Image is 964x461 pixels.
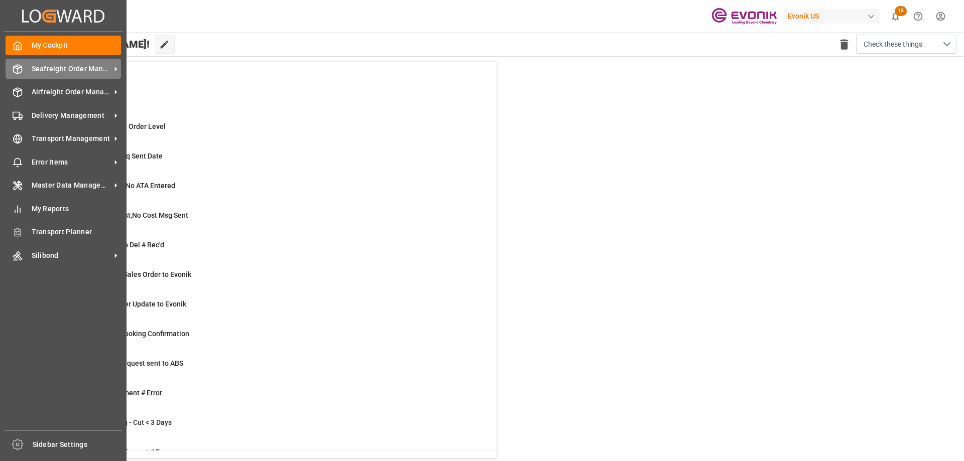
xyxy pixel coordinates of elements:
a: 5ABS: No Bkg Req Sent DateShipment [52,151,484,172]
button: show 18 new notifications [884,5,907,28]
a: My Reports [6,199,121,218]
a: 8ETD < 3 Days,No Del # Rec'dShipment [52,240,484,261]
span: ABS: Missing Booking Confirmation [77,330,189,338]
button: Help Center [907,5,929,28]
span: Error on Initial Sales Order to Evonik [77,270,191,278]
span: Seafreight Order Management [32,64,111,74]
a: My Cockpit [6,36,121,55]
a: 0MOT Missing at Order LevelSales Order-IVPO [52,121,484,142]
a: 29ETD>3 Days Past,No Cost Msg SentShipment [52,210,484,231]
span: Error Items [32,157,111,168]
span: 18 [895,6,907,16]
button: open menu [856,35,956,54]
a: 0Error on Initial Sales Order to EvonikShipment [52,269,484,290]
span: My Cockpit [32,40,122,51]
span: ETD>3 Days Past,No Cost Msg Sent [77,211,188,219]
span: Error Sales Order Update to Evonik [77,300,186,308]
span: Airfreight Order Management [32,87,111,97]
span: Hello [PERSON_NAME]! [42,35,150,54]
span: My Reports [32,204,122,214]
span: Sidebar Settings [33,439,123,450]
a: 4Main-Leg Shipment # ErrorShipment [52,388,484,409]
span: Delivery Management [32,110,111,121]
span: Silibond [32,250,111,261]
span: Check these things [864,39,922,50]
span: Pending Bkg Request sent to ABS [77,359,183,367]
a: Transport Planner [6,222,121,242]
div: Evonik US [784,9,880,24]
a: 32ABS: Missing Booking ConfirmationShipment [52,329,484,350]
a: 16ETA > 10 Days , No ATA EnteredShipment [52,181,484,202]
button: Evonik US [784,7,884,26]
span: Transport Management [32,133,111,144]
img: Evonik-brand-mark-Deep-Purple-RGB.jpeg_1700498283.jpeg [711,8,777,25]
a: 15TU: PGI Missing - Cut < 3 DaysTransport Unit [52,417,484,438]
a: 13168allRowsDelivery [52,92,484,113]
span: Master Data Management [32,180,111,191]
span: Transport Planner [32,227,122,237]
a: 0Pending Bkg Request sent to ABSShipment [52,358,484,379]
a: 0Error Sales Order Update to EvonikShipment [52,299,484,320]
